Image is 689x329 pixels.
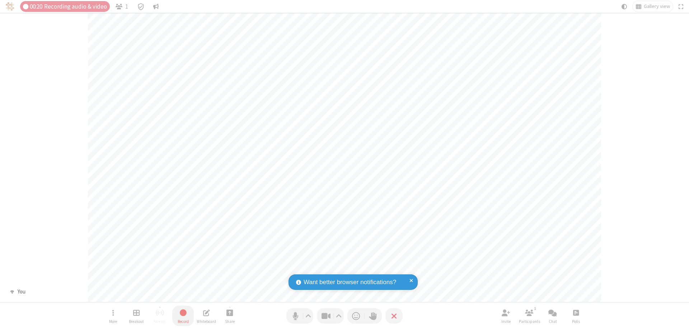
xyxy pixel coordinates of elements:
button: Stop video (⌘+Shift+V) [317,308,344,324]
button: Raise hand [365,308,382,324]
button: Fullscreen [676,1,686,12]
button: Audio settings [304,308,313,324]
span: More [109,319,117,324]
button: End or leave meeting [385,308,403,324]
span: Participants [519,319,540,324]
span: Record [178,319,189,324]
span: 00:20 [30,3,42,10]
div: Meeting details Encryption enabled [134,1,147,12]
button: Manage Breakout Rooms [126,306,147,326]
button: Open participant list [113,1,131,12]
span: Breakout [129,319,144,324]
button: Conversation [150,1,162,12]
img: QA Selenium DO NOT DELETE OR CHANGE [6,2,14,11]
button: Mute (⌘+Shift+A) [286,308,313,324]
button: Change layout [633,1,673,12]
button: Open menu [102,306,124,326]
button: Send a reaction [347,308,365,324]
span: 1 [125,3,128,10]
span: Share [225,319,235,324]
button: Unable to start streaming without first stopping recording [149,306,170,326]
div: Audio & video [20,1,110,12]
button: Video setting [334,308,344,324]
div: You [15,288,28,296]
button: Open chat [542,306,563,326]
span: Invite [501,319,511,324]
button: Invite participants (⌘+Shift+I) [495,306,517,326]
span: Whiteboard [197,319,216,324]
span: Stream [154,319,166,324]
span: Polls [572,319,580,324]
span: Gallery view [644,4,670,9]
button: Start sharing [219,306,240,326]
button: Stop recording [172,306,194,326]
button: Open poll [565,306,587,326]
button: Using system theme [619,1,630,12]
button: Open shared whiteboard [196,306,217,326]
button: Open participant list [519,306,540,326]
div: 1 [532,305,538,312]
span: Want better browser notifications? [304,278,396,287]
span: Recording audio & video [44,3,107,10]
span: Chat [549,319,557,324]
